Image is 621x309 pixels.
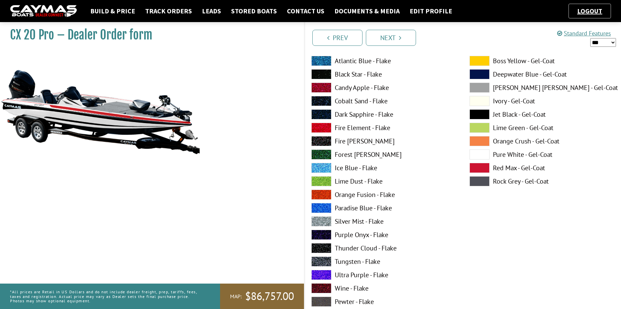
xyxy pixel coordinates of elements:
[228,7,280,15] a: Stored Boats
[87,7,138,15] a: Build & Price
[366,30,416,46] a: Next
[311,297,456,307] label: Pewter - Flake
[574,7,606,15] a: Logout
[142,7,195,15] a: Track Orders
[470,69,614,79] label: Deepwater Blue - Gel-Coat
[470,123,614,133] label: Lime Green - Gel-Coat
[470,96,614,106] label: Ivory - Gel-Coat
[406,7,455,15] a: Edit Profile
[557,29,611,37] a: Standard Features
[470,163,614,173] label: Red Max - Gel-Coat
[311,243,456,253] label: Thunder Cloud - Flake
[10,286,205,306] p: *All prices are Retail in US Dollars and do not include dealer freight, prep, tariffs, fees, taxe...
[199,7,224,15] a: Leads
[284,7,328,15] a: Contact Us
[311,256,456,267] label: Tungsten - Flake
[470,149,614,160] label: Pure White - Gel-Coat
[470,109,614,119] label: Jet Black - Gel-Coat
[311,83,456,93] label: Candy Apple - Flake
[10,5,77,17] img: caymas-dealer-connect-2ed40d3bc7270c1d8d7ffb4b79bf05adc795679939227970def78ec6f6c03838.gif
[311,190,456,200] label: Orange Fusion - Flake
[311,230,456,240] label: Purple Onyx - Flake
[331,7,403,15] a: Documents & Media
[311,203,456,213] label: Paradise Blue - Flake
[311,283,456,293] label: Wine - Flake
[312,30,363,46] a: Prev
[311,270,456,280] label: Ultra Purple - Flake
[470,176,614,186] label: Rock Grey - Gel-Coat
[10,27,287,42] h1: CX 20 Pro – Dealer Order form
[311,216,456,226] label: Silver Mist - Flake
[230,293,242,300] span: MAP:
[470,83,614,93] label: [PERSON_NAME] [PERSON_NAME] - Gel-Coat
[220,284,304,309] a: MAP:$86,757.00
[311,109,456,119] label: Dark Sapphire - Flake
[470,56,614,66] label: Boss Yellow - Gel-Coat
[311,96,456,106] label: Cobalt Sand - Flake
[311,176,456,186] label: Lime Dust - Flake
[470,136,614,146] label: Orange Crush - Gel-Coat
[311,163,456,173] label: Ice Blue - Flake
[311,69,456,79] label: Black Star - Flake
[245,289,294,303] span: $86,757.00
[311,149,456,160] label: Forest [PERSON_NAME]
[311,123,456,133] label: Fire Element - Flake
[311,136,456,146] label: Fire [PERSON_NAME]
[311,56,456,66] label: Atlantic Blue - Flake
